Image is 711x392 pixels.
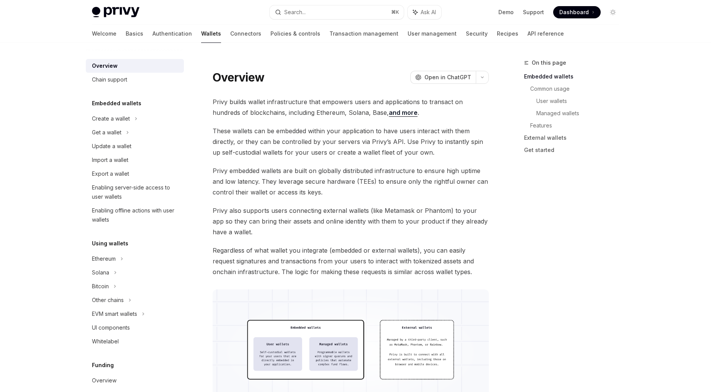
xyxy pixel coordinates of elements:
a: Dashboard [553,6,601,18]
a: Enabling server-side access to user wallets [86,181,184,204]
h5: Embedded wallets [92,99,141,108]
span: Ask AI [421,8,436,16]
a: and more [389,109,418,117]
img: light logo [92,7,139,18]
span: ⌘ K [391,9,399,15]
a: External wallets [524,132,625,144]
div: Get a wallet [92,128,121,137]
span: Privy builds wallet infrastructure that empowers users and applications to transact on hundreds o... [213,96,489,118]
a: Authentication [152,24,192,43]
div: Import a wallet [92,155,128,165]
a: Support [523,8,544,16]
a: Security [466,24,488,43]
div: Enabling server-side access to user wallets [92,183,179,201]
a: Recipes [497,24,518,43]
h5: Funding [92,361,114,370]
span: Privy also supports users connecting external wallets (like Metamask or Phantom) to your app so t... [213,205,489,237]
a: Enabling offline actions with user wallets [86,204,184,227]
a: Managed wallets [536,107,625,119]
a: Features [530,119,625,132]
a: Export a wallet [86,167,184,181]
div: Ethereum [92,254,116,263]
span: These wallets can be embedded within your application to have users interact with them directly, ... [213,126,489,158]
a: Get started [524,144,625,156]
h1: Overview [213,70,264,84]
a: Chain support [86,73,184,87]
div: Enabling offline actions with user wallets [92,206,179,224]
a: Whitelabel [86,335,184,348]
h5: Using wallets [92,239,128,248]
a: Transaction management [329,24,398,43]
a: UI components [86,321,184,335]
span: On this page [532,58,566,67]
button: Toggle dark mode [607,6,619,18]
div: Chain support [92,75,127,84]
a: Overview [86,374,184,387]
a: Wallets [201,24,221,43]
a: Common usage [530,83,625,95]
span: Open in ChatGPT [424,73,471,81]
a: User management [408,24,457,43]
button: Search...⌘K [270,5,404,19]
span: Privy embedded wallets are built on globally distributed infrastructure to ensure high uptime and... [213,165,489,198]
div: Overview [92,61,118,70]
div: Solana [92,268,109,277]
div: UI components [92,323,130,332]
a: Demo [498,8,514,16]
div: Bitcoin [92,282,109,291]
span: Dashboard [559,8,589,16]
button: Open in ChatGPT [410,71,476,84]
div: EVM smart wallets [92,309,137,318]
div: Export a wallet [92,169,129,178]
a: API reference [528,24,564,43]
a: Embedded wallets [524,70,625,83]
div: Whitelabel [92,337,119,346]
a: Basics [126,24,143,43]
span: Regardless of what wallet you integrate (embedded or external wallets), you can easily request si... [213,245,489,277]
div: Other chains [92,296,124,305]
div: Search... [284,8,306,17]
div: Overview [92,376,116,385]
a: User wallets [536,95,625,107]
a: Welcome [92,24,116,43]
a: Overview [86,59,184,73]
a: Connectors [230,24,261,43]
a: Policies & controls [270,24,320,43]
div: Create a wallet [92,114,130,123]
a: Update a wallet [86,139,184,153]
a: Import a wallet [86,153,184,167]
div: Update a wallet [92,142,131,151]
button: Ask AI [408,5,441,19]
